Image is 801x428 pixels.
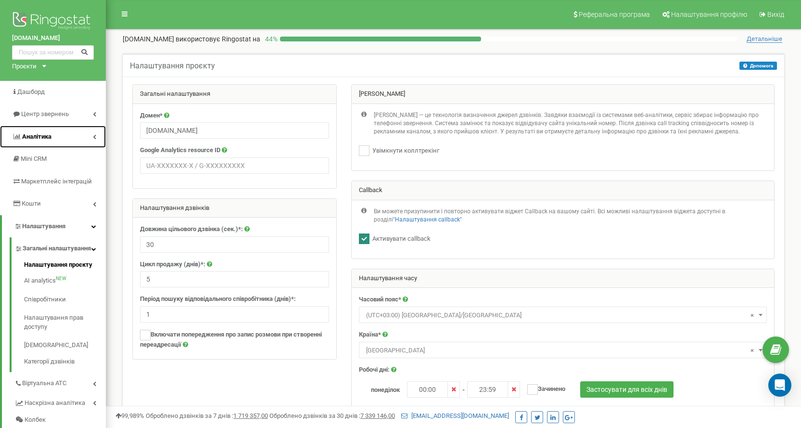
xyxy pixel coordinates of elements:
[21,178,92,185] span: Маркетплейс інтеграцій
[24,290,106,309] a: Співробітники
[24,355,106,366] a: Категорії дзвінків
[14,392,106,412] a: Наскрізна аналітика
[140,260,205,269] label: Цикл продажу (днів)*:
[360,412,395,419] u: 7 339 146,00
[24,336,106,355] a: [DEMOGRAPHIC_DATA]
[176,35,260,43] span: використовує Ringostat на
[21,155,47,162] span: Mini CRM
[14,237,106,257] a: Загальні налаштування
[22,133,51,140] span: Аналiтика
[269,412,395,419] span: Оброблено дзвінків за 30 днів :
[22,200,41,207] span: Кошти
[24,309,106,336] a: Налаштування прав доступу
[12,62,37,71] div: Проєкти
[747,35,782,43] span: Детальніше
[140,122,329,139] input: example.com
[12,45,94,60] input: Пошук за номером
[462,381,465,395] span: -
[123,34,260,44] p: [DOMAIN_NAME]
[140,157,329,174] input: UA-XXXXXXX-X / G-XXXXXXXXX
[362,309,763,322] span: (UTC+03:00) Europe/Kiev
[352,269,774,288] div: Налаштування часу
[352,181,774,200] div: Callback
[767,11,784,18] span: Вихід
[25,399,85,408] span: Наскрізна аналітика
[393,216,462,223] a: "Налаштування callback"
[115,412,144,419] span: 99,989%
[739,62,777,70] button: Допомога
[140,225,243,234] label: Довжина цільового дзвінка (сек.)*:
[22,222,65,230] span: Налаштування
[359,330,381,339] label: Країна*
[24,260,106,272] a: Налаштування проєкту
[140,146,220,155] label: Google Analytics resource ID
[233,412,268,419] u: 1 719 357,00
[133,85,336,104] div: Загальні налаштування
[23,244,91,253] span: Загальні налаштування
[21,110,69,117] span: Центр звернень
[260,34,280,44] p: 44 %
[579,11,650,18] span: Реферальна програма
[140,330,329,350] label: Включати попередження про запис розмови при створенні переадресації
[140,111,163,120] label: Домен*
[768,374,791,397] div: Open Intercom Messenger
[362,344,763,357] span: Ukraine
[17,88,45,95] span: Дашборд
[352,85,774,104] div: [PERSON_NAME]
[401,412,509,419] a: [EMAIL_ADDRESS][DOMAIN_NAME]
[750,344,754,357] span: ×
[359,342,767,358] span: Ukraine
[359,295,401,304] label: Часовий пояс*
[140,295,296,304] label: Період пошуку відповідального співробітника (днів)*:
[369,234,431,244] label: Активувати callback
[22,379,66,388] span: Віртуальна АТС
[133,199,336,218] div: Налаштування дзвінків
[359,307,767,323] span: (UTC+03:00) Europe/Kiev
[25,415,46,425] span: Колбек
[2,215,106,238] a: Налаштування
[12,34,94,43] a: [DOMAIN_NAME]
[671,11,747,18] span: Налаштування профілю
[146,412,268,419] span: Оброблено дзвінків за 7 днів :
[580,381,674,398] button: Застосувати для всіх днів
[12,10,94,34] img: Ringostat logo
[750,309,754,322] span: ×
[130,62,215,70] h5: Налаштування проєкту
[14,372,106,392] a: Віртуальна АТС
[352,381,407,395] label: понеділок
[520,381,565,395] label: Зачинено
[374,111,767,136] p: [PERSON_NAME] — це технологія визначення джерел дзвінків. Завдяки взаємодії із системами веб-анал...
[374,208,767,224] p: Ви можете призупинити і повторно активувати віджет Callback на вашому сайті. Всі можливі налаштув...
[369,146,439,156] label: Увімкнути коллтрекінг
[359,365,390,375] label: Робочі дні:
[24,272,106,290] a: AI analyticsNEW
